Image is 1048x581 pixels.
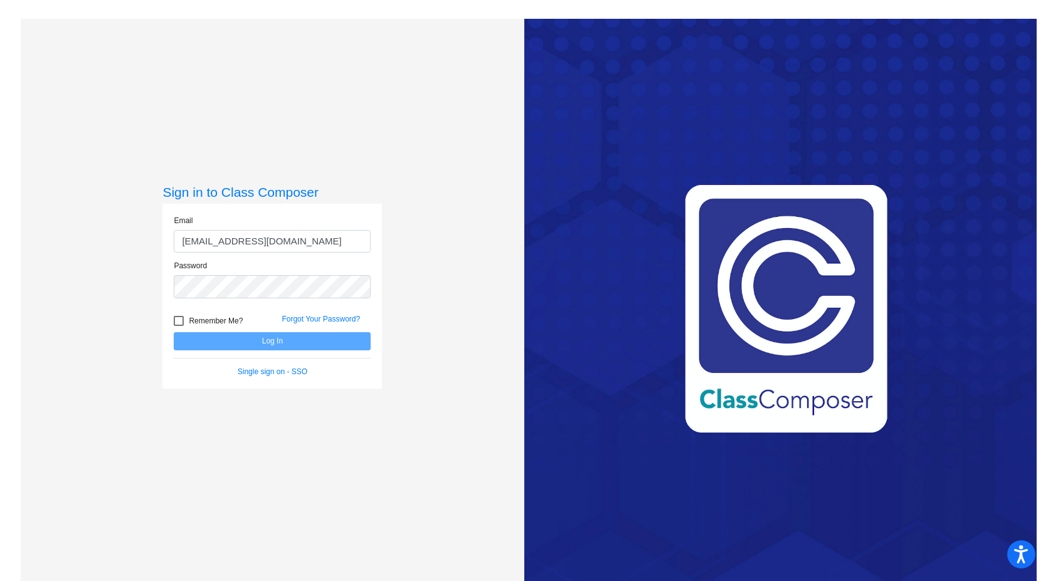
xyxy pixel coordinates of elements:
span: Remember Me? [189,313,243,328]
a: Single sign on - SSO [238,367,307,376]
label: Email [174,215,193,226]
a: Forgot Your Password? [282,315,360,323]
button: Log In [174,332,371,350]
label: Password [174,260,207,271]
h3: Sign in to Class Composer [162,184,382,200]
